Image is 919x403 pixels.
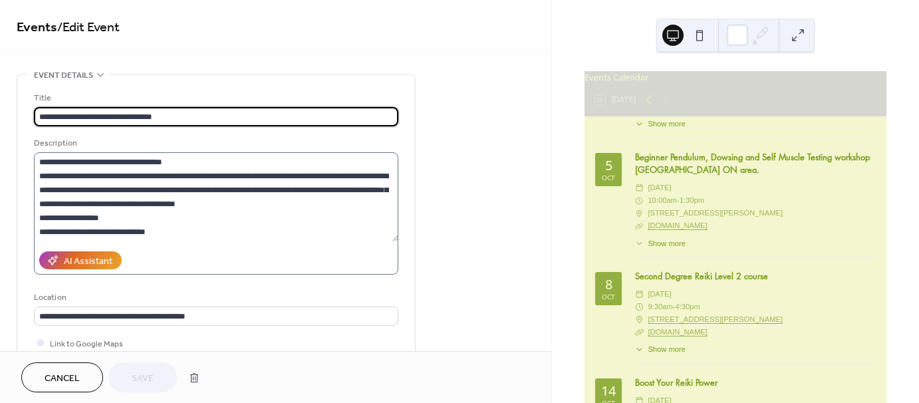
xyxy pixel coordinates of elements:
[34,136,396,150] div: Description
[635,313,644,326] div: ​
[635,376,718,388] a: Boost Your Reiki Power
[635,219,644,232] div: ​
[635,194,644,207] div: ​
[635,326,644,338] div: ​
[648,288,671,301] span: [DATE]
[680,194,704,207] span: 1:30pm
[648,344,686,355] span: Show more
[605,159,612,172] div: 5
[648,328,708,336] a: [DOMAIN_NAME]
[648,182,671,194] span: [DATE]
[635,288,644,301] div: ​
[635,301,644,313] div: ​
[21,362,103,392] button: Cancel
[57,15,120,41] span: / Edit Event
[648,221,708,229] a: [DOMAIN_NAME]
[64,255,112,269] div: AI Assistant
[585,71,886,84] div: Events Calendar
[648,194,677,207] span: 10:00am
[677,194,680,207] span: -
[648,301,672,313] span: 9:30am
[39,251,122,269] button: AI Assistant
[602,174,615,181] div: Oct
[50,337,123,351] span: Link to Google Maps
[648,207,783,219] span: [STREET_ADDRESS][PERSON_NAME]
[635,344,644,355] div: ​
[648,313,783,326] a: [STREET_ADDRESS][PERSON_NAME]
[635,238,686,249] button: ​Show more
[635,270,768,282] a: Second Degree Reiki Level 2 course
[34,291,396,305] div: Location
[673,301,676,313] span: -
[635,118,686,130] button: ​Show more
[648,118,686,130] span: Show more
[34,68,93,82] span: Event details
[635,344,686,355] button: ​Show more
[34,91,396,105] div: Title
[45,372,80,386] span: Cancel
[17,15,57,41] a: Events
[635,207,644,219] div: ​
[635,151,870,176] a: Beginner Pendulum, Dowsing and Self Muscle Testing workshop [GEOGRAPHIC_DATA] ON area.
[675,301,700,313] span: 4:30pm
[605,278,612,291] div: 8
[635,118,644,130] div: ​
[635,182,644,194] div: ​
[635,238,644,249] div: ​
[602,293,615,300] div: Oct
[648,238,686,249] span: Show more
[601,384,616,398] div: 14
